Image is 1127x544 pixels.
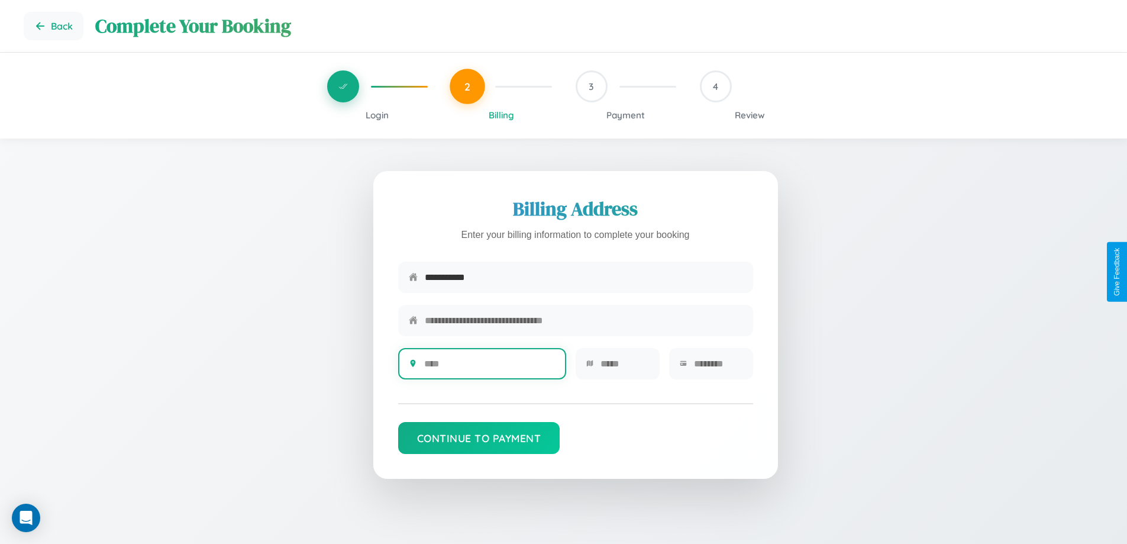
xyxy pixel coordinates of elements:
span: Login [366,110,389,121]
button: Go back [24,12,83,40]
span: Billing [489,110,514,121]
span: 4 [713,81,718,92]
p: Enter your billing information to complete your booking [398,227,753,244]
h1: Complete Your Booking [95,13,1103,39]
span: 2 [464,80,470,93]
button: Continue to Payment [398,422,560,454]
div: Open Intercom Messenger [12,504,40,532]
h2: Billing Address [398,196,753,222]
span: Payment [606,110,645,121]
div: Give Feedback [1113,248,1121,296]
span: 3 [589,81,594,92]
span: Review [735,110,765,121]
